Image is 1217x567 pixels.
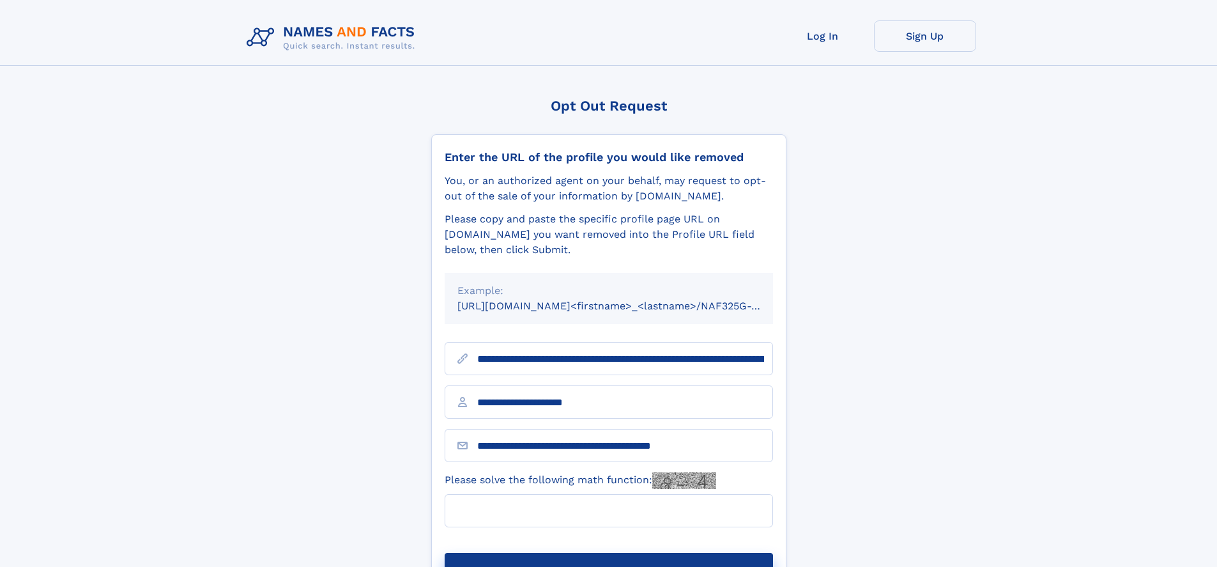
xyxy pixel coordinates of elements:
label: Please solve the following math function: [445,472,716,489]
div: Please copy and paste the specific profile page URL on [DOMAIN_NAME] you want removed into the Pr... [445,212,773,258]
small: [URL][DOMAIN_NAME]<firstname>_<lastname>/NAF325G-xxxxxxxx [457,300,797,312]
div: Opt Out Request [431,98,786,114]
div: You, or an authorized agent on your behalf, may request to opt-out of the sale of your informatio... [445,173,773,204]
img: Logo Names and Facts [241,20,425,55]
div: Example: [457,283,760,299]
a: Log In [772,20,874,52]
a: Sign Up [874,20,976,52]
div: Enter the URL of the profile you would like removed [445,150,773,164]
